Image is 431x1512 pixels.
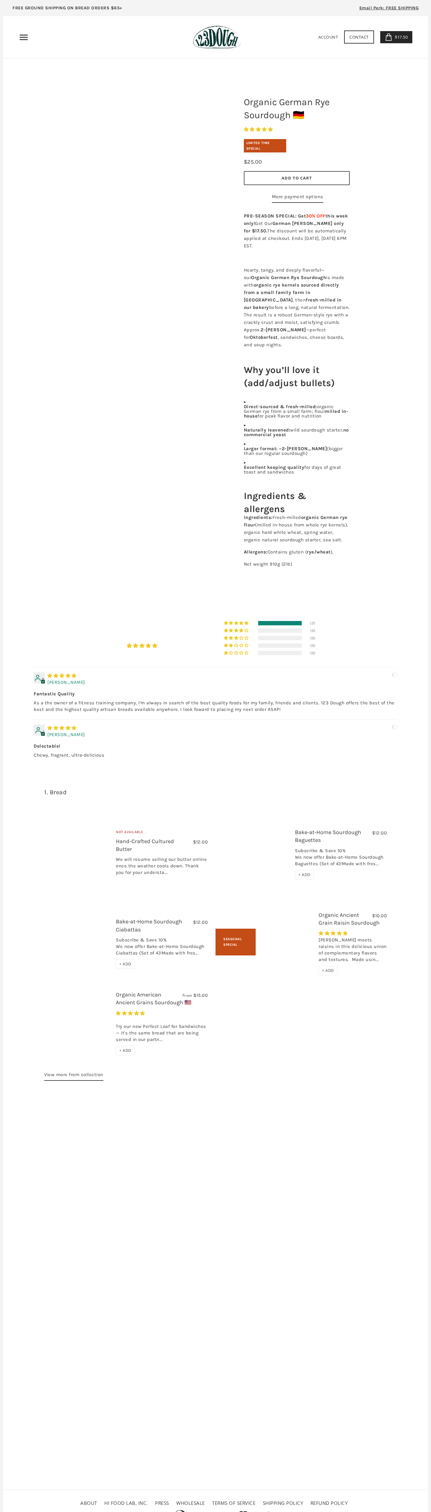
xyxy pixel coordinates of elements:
strong: German [PERSON_NAME] only for $17.50. [244,221,344,234]
div: Average rating is 5.00 stars [88,642,197,649]
a: Account [318,34,338,40]
div: Subscribe & Save 10% We now offer Bake-at-Home Sourdough Ciabattas (Set of 4)!Made with fres... [116,937,208,959]
div: (2) [310,621,318,625]
b: no commercial yeast [244,427,349,437]
span: + ADD [298,872,310,877]
strong: PRE-SEASON SPECIAL: Get this week only! [244,213,348,226]
a: About [80,1500,97,1506]
a: Organic American Ancient Grains Sourdough 🇺🇸 [44,991,108,1055]
div: Seasonal Special [215,929,256,955]
p: Fresh-milled (milled in-house from whole rye kernels), organic hard white wheat, spring water, or... [244,514,350,544]
b: rye/wheat [307,549,331,555]
a: Bake-at-Home Sourdough Baguettes [295,829,361,843]
ul: Secondary [79,1498,352,1509]
span: 4.92 stars [319,931,349,936]
span: 30% OFF [306,213,325,219]
a: Refund policy [310,1500,348,1506]
a: Press [155,1500,169,1506]
a: Organic Ancient Grain Raisin Sourdough [263,920,311,967]
span: 5 star review [47,725,77,731]
a: 1. Bread [44,789,67,796]
span: Add to Cart [282,175,312,181]
a: Bake-at-Home Sourdough Ciabattas [116,918,182,933]
b: Larger format: [244,446,278,451]
div: $25.00 [244,157,262,166]
div: Subscribe & Save 10% We now offer Bake-at-Home Sourdough Baguettes (Set of 4)!Made with fres... [295,847,387,870]
a: Bake-at-Home Sourdough Ciabattas [44,923,108,964]
p: As a the owner of a fitness training company, I'm always in search of the best quality foods for ... [34,700,397,713]
a: Organic German Rye Sourdough 🇩🇪 [53,90,219,276]
a: Hand-Crafted Cultured Butter [44,812,108,896]
b: Organic German Rye Sourdough [251,275,326,280]
b: milled in-house [244,408,348,419]
div: + ADD [295,870,314,880]
button: Add to Cart [244,171,350,185]
span: 4.93 stars [116,1010,146,1016]
p: Chewy, fragrant, ultra-delicious [34,752,397,758]
span: $12.00 [372,830,387,836]
a: Terms of service [212,1500,255,1506]
a: Contact [344,30,374,44]
div: S [34,672,45,684]
a: Organic Ancient Grain Raisin Sourdough [319,912,380,926]
p: for days of great toast and sandwiches [244,465,350,474]
span: Email Perk: FREE SHIPPING [359,5,419,11]
a: $17.50 [380,31,413,43]
div: Limited Time Special [244,139,286,152]
b: Why you’ll love it (add/adjust bullets) [244,364,335,389]
a: Organic American Ancient Grains Sourdough 🇺🇸 [116,991,191,1006]
a: Wholesale [176,1500,205,1506]
a: HI FOOD LAB, INC. [104,1500,148,1506]
div: Not Available [116,829,208,838]
b: Allergens: [244,549,268,555]
span: wild sourdough starter, [290,427,343,433]
p: organic German rye from a small farm; flour for peak flavor and nutrition [244,404,350,418]
span: 5 star review [47,673,77,679]
a: View more from collection [44,1071,103,1081]
span: 5.00 stars [244,127,274,132]
span: From [182,993,192,998]
b: Excellent keeping quality [244,464,305,470]
b: Ingredients & allergens [244,490,306,515]
span: + ADD [119,1048,131,1053]
a: Email Perk: FREE SHIPPING [350,3,428,16]
span: + ADD [119,961,131,967]
b: ~2-[PERSON_NAME] [279,446,327,451]
span: $10.00 [372,913,387,918]
a: FREE GROUND SHIPPING ON BREAD ORDERS $65+ [3,3,132,16]
div: 100% (2) reviews with 5 star rating [224,621,250,625]
b: organic rye kernels sourced directly from a small family farm in [GEOGRAPHIC_DATA] [244,282,339,303]
h1: Organic German Rye Sourdough 🇩🇪 [239,92,354,125]
span: $15.00 [193,992,208,998]
span: [PERSON_NAME] [47,732,85,737]
div: Try our new Perfect Loaf for Sandwiches — it's the same bread that are being served in our partn... [116,1017,208,1046]
b: 2-[PERSON_NAME] [261,327,306,333]
p: Get Our The discount will be automatically applied at checkout. Ends [DATE], [DATE] 6PM EST. [244,212,350,250]
b: fresh-milled in our bakery [244,297,342,310]
div: We will resume selling our butter online once the weather cools down. Thank you for your understa... [116,856,208,879]
b: Direct-sourced & fresh-milled: [244,404,317,409]
div: + ADD [319,966,338,975]
a: Shipping Policy [263,1500,303,1506]
span: $12.00 [193,919,208,925]
b: Naturally leavened: [244,427,291,433]
span: + ADD [322,968,334,973]
span: Net weight 910g (2lb) [244,561,292,567]
p: FREE GROUND SHIPPING ON BREAD ORDERS $65+ [12,5,122,12]
p: (bigger than our regular sourdough) [244,446,350,456]
div: + ADD [116,1046,135,1055]
b: Fantastic Quality [34,691,397,697]
span: $17.50 [393,34,408,40]
b: Oktoberfest [250,334,278,340]
b: organic German rye flour [244,515,348,528]
p: Contains gluten ( ). [244,548,350,556]
b: Ingredients: [244,515,272,520]
div: J [34,725,45,736]
div: [PERSON_NAME] meets raisins in this delicious union of complementary flavors and textures. Made u... [319,937,387,966]
p: Hearty, tangy, and deeply flavorful—our is made with , then before a long, natural fermentation. ... [244,266,350,348]
a: Bake-at-Home Sourdough Baguettes [223,822,287,886]
b: Delectable! [34,743,397,749]
span: $12.00 [193,839,208,845]
span: [PERSON_NAME] [47,679,85,685]
a: Hand-Crafted Cultured Butter [116,838,174,852]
